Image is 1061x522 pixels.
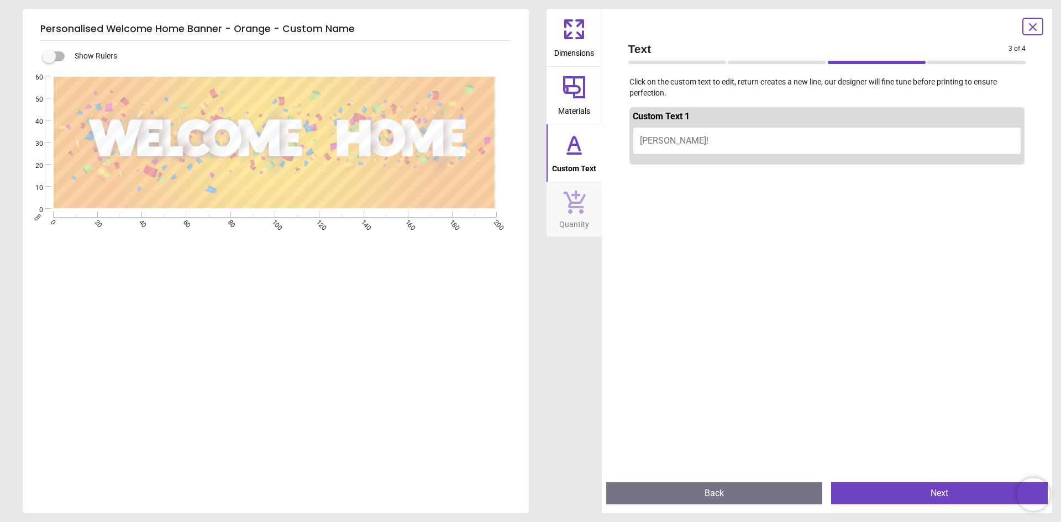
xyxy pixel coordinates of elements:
[22,95,43,104] span: 50
[40,18,511,41] h5: Personalised Welcome Home Banner - Orange - Custom Name
[22,183,43,193] span: 10
[22,205,43,215] span: 0
[633,127,1022,155] button: [PERSON_NAME]!
[49,50,529,63] div: Show Rulers
[22,117,43,126] span: 40
[547,124,602,182] button: Custom Text
[628,41,1009,57] span: Text
[547,67,602,124] button: Materials
[606,482,823,504] button: Back
[1009,44,1026,54] span: 3 of 4
[619,77,1035,98] p: Click on the custom text to edit, return creates a new line, our designer will fine tune before p...
[22,139,43,149] span: 30
[22,73,43,82] span: 60
[22,161,43,171] span: 20
[558,101,590,117] span: Materials
[640,135,708,146] span: [PERSON_NAME]!
[554,43,594,59] span: Dimensions
[633,111,690,122] span: Custom Text 1
[552,158,596,175] span: Custom Text
[1017,478,1050,511] iframe: Brevo live chat
[547,182,602,238] button: Quantity
[831,482,1048,504] button: Next
[547,9,602,66] button: Dimensions
[559,214,589,230] span: Quantity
